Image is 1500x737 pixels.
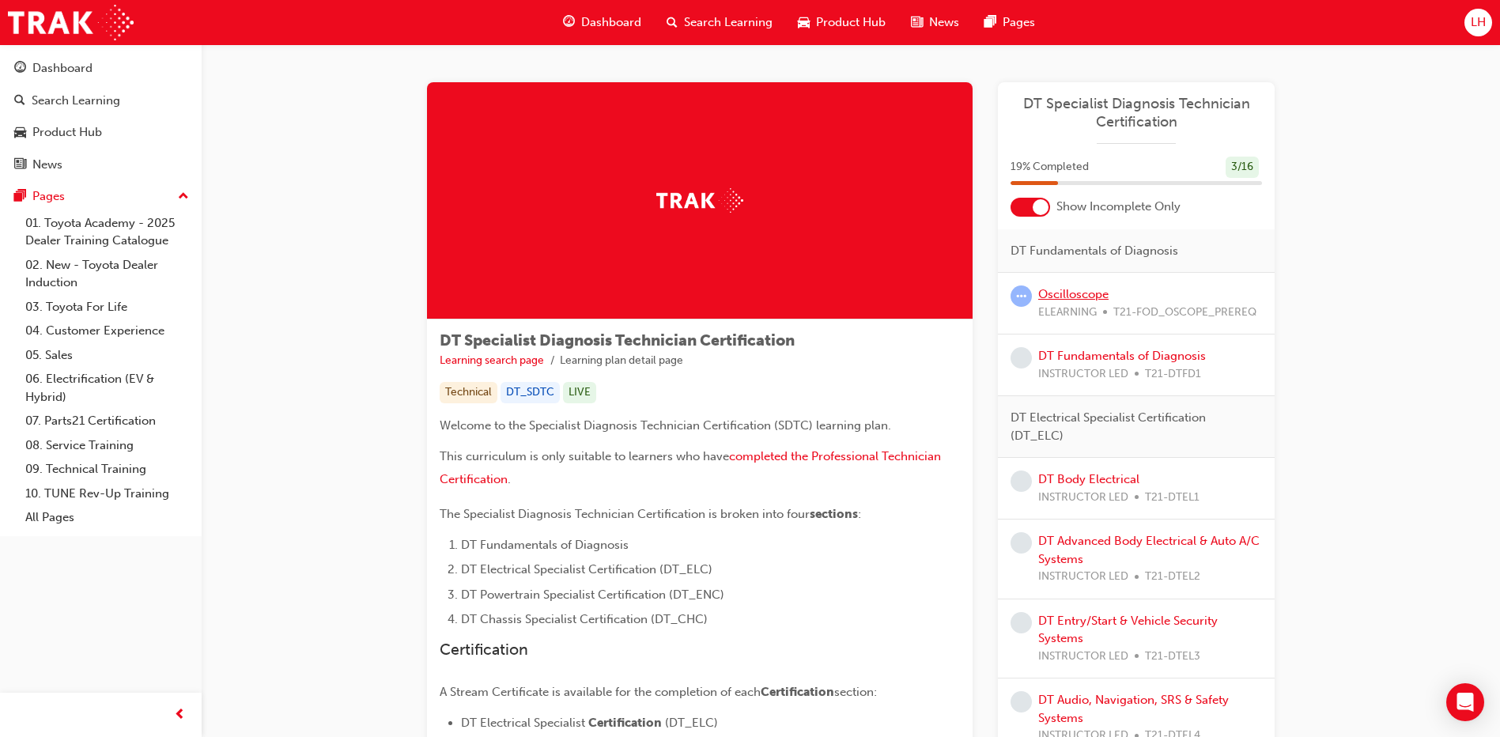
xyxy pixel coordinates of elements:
span: pages-icon [984,13,996,32]
span: learningRecordVerb_NONE-icon [1011,532,1032,554]
span: Pages [1003,13,1035,32]
span: learningRecordVerb_NONE-icon [1011,691,1032,712]
span: DT Specialist Diagnosis Technician Certification [440,331,795,350]
span: DT Powertrain Specialist Certification (DT_ENC) [461,588,724,602]
a: DT Specialist Diagnosis Technician Certification [1011,95,1262,130]
span: news-icon [911,13,923,32]
a: Oscilloscope [1038,287,1109,301]
span: T21-DTFD1 [1145,365,1201,384]
span: up-icon [178,187,189,207]
a: DT Body Electrical [1038,472,1139,486]
span: T21-DTEL2 [1145,568,1200,586]
span: learningRecordVerb_NONE-icon [1011,612,1032,633]
span: Search Learning [684,13,773,32]
a: 10. TUNE Rev-Up Training [19,482,195,506]
a: pages-iconPages [972,6,1048,39]
img: Trak [8,5,134,40]
a: 04. Customer Experience [19,319,195,343]
span: T21-FOD_OSCOPE_PREREQ [1113,304,1256,322]
span: Welcome to the Specialist Diagnosis Technician Certification (SDTC) learning plan. [440,418,891,433]
span: Dashboard [581,13,641,32]
span: LH [1471,13,1486,32]
span: learningRecordVerb_NONE-icon [1011,471,1032,492]
button: DashboardSearch LearningProduct HubNews [6,51,195,182]
a: Dashboard [6,54,195,83]
button: LH [1464,9,1492,36]
a: news-iconNews [898,6,972,39]
a: DT Audio, Navigation, SRS & Safety Systems [1038,693,1229,725]
span: Product Hub [816,13,886,32]
span: Certification [588,716,662,730]
span: DT Chassis Specialist Certification (DT_CHC) [461,612,708,626]
span: INSTRUCTOR LED [1038,648,1128,666]
span: (DT_ELC) [665,716,718,730]
div: 3 / 16 [1226,157,1259,178]
span: ELEARNING [1038,304,1097,322]
a: completed the Professional Technician Certification [440,449,944,486]
div: DT_SDTC [501,382,560,403]
span: news-icon [14,158,26,172]
a: Product Hub [6,118,195,147]
a: News [6,150,195,180]
a: All Pages [19,505,195,530]
span: guage-icon [14,62,26,76]
span: sections [810,507,858,521]
span: Certification [761,685,834,699]
a: 09. Technical Training [19,457,195,482]
span: Show Incomplete Only [1056,198,1181,216]
a: 03. Toyota For Life [19,295,195,319]
span: car-icon [14,126,26,140]
a: 06. Electrification (EV & Hybrid) [19,367,195,409]
div: Product Hub [32,123,102,142]
a: Search Learning [6,86,195,115]
span: 19 % Completed [1011,158,1089,176]
span: News [929,13,959,32]
span: DT Fundamentals of Diagnosis [1011,242,1178,260]
span: The Specialist Diagnosis Technician Certification is broken into four [440,507,810,521]
span: DT Electrical Specialist Certification (DT_ELC) [461,562,712,576]
li: Learning plan detail page [560,352,683,370]
button: Pages [6,182,195,211]
span: A Stream Certificate is available for the completion of each [440,685,761,699]
span: DT Fundamentals of Diagnosis [461,538,629,552]
a: Learning search page [440,353,544,367]
span: car-icon [798,13,810,32]
span: T21-DTEL3 [1145,648,1200,666]
span: DT Electrical Specialist [461,716,585,730]
a: 02. New - Toyota Dealer Induction [19,253,195,295]
a: search-iconSearch Learning [654,6,785,39]
span: DT Electrical Specialist Certification (DT_ELC) [1011,409,1249,444]
a: 01. Toyota Academy - 2025 Dealer Training Catalogue [19,211,195,253]
span: search-icon [667,13,678,32]
div: Search Learning [32,92,120,110]
span: INSTRUCTOR LED [1038,365,1128,384]
span: guage-icon [563,13,575,32]
a: DT Advanced Body Electrical & Auto A/C Systems [1038,534,1260,566]
span: : [858,507,861,521]
a: DT Entry/Start & Vehicle Security Systems [1038,614,1218,646]
div: Open Intercom Messenger [1446,683,1484,721]
div: News [32,156,62,174]
span: search-icon [14,94,25,108]
span: This curriculum is only suitable to learners who have [440,449,729,463]
a: 07. Parts21 Certification [19,409,195,433]
span: INSTRUCTOR LED [1038,568,1128,586]
span: . [508,472,511,486]
span: learningRecordVerb_ATTEMPT-icon [1011,285,1032,307]
a: car-iconProduct Hub [785,6,898,39]
a: guage-iconDashboard [550,6,654,39]
img: Trak [656,188,743,213]
span: pages-icon [14,190,26,204]
div: LIVE [563,382,596,403]
span: INSTRUCTOR LED [1038,489,1128,507]
a: DT Fundamentals of Diagnosis [1038,349,1206,363]
div: Pages [32,187,65,206]
span: section: [834,685,877,699]
span: learningRecordVerb_NONE-icon [1011,347,1032,368]
span: T21-DTEL1 [1145,489,1200,507]
span: Certification [440,641,528,659]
